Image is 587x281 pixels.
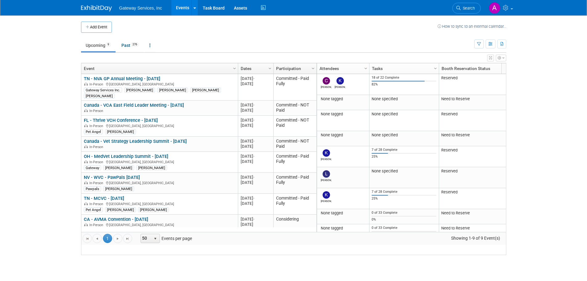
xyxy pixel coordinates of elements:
[231,63,238,72] a: Column Settings
[84,145,88,148] img: In-Person Event
[253,175,255,180] span: -
[84,93,115,98] div: [PERSON_NAME]
[84,82,88,85] img: In-Person Event
[372,97,436,101] div: None specified
[321,199,332,203] div: Kara Sustic
[372,112,436,117] div: None specified
[81,5,112,11] img: ExhibitDay
[372,190,436,194] div: 7 of 28 Complete
[439,146,535,167] td: Reserved
[335,85,345,89] div: Kara Sustic
[241,63,269,74] a: Dates
[106,42,111,47] span: 9
[267,66,272,71] span: Column Settings
[84,154,168,159] a: OH - MedVet Leadership Summit - [DATE]
[319,226,367,231] div: None tagged
[84,118,158,123] a: FL - Thrive VCH Conference - [DATE]
[273,194,316,215] td: Committed - Paid Fully
[241,76,271,81] div: [DATE]
[84,109,88,112] img: In-Person Event
[84,129,103,134] div: Pet Angel
[89,82,105,86] span: In-Person
[363,66,368,71] span: Column Settings
[336,77,344,85] img: Kara Sustic
[89,223,105,227] span: In-Person
[273,116,316,137] td: Committed - NOT Paid
[432,63,439,72] a: Column Settings
[105,207,136,212] div: [PERSON_NAME]
[84,202,88,205] img: In-Person Event
[84,181,88,184] img: In-Person Event
[372,155,436,159] div: 25%
[157,88,188,93] div: [PERSON_NAME]
[95,236,100,241] span: Go to the previous page
[439,110,535,131] td: Reserved
[439,131,535,146] td: Need to Reserve
[241,108,271,113] div: [DATE]
[273,101,316,116] td: Committed - NOT Paid
[253,76,255,81] span: -
[92,234,102,243] a: Go to the previous page
[123,234,132,243] a: Go to the last page
[319,211,367,216] div: None tagged
[461,6,475,10] span: Search
[89,145,105,149] span: In-Person
[103,186,134,191] div: [PERSON_NAME]
[439,167,535,188] td: Reserved
[84,81,235,87] div: [GEOGRAPHIC_DATA], [GEOGRAPHIC_DATA]
[84,76,160,81] a: TN - NVA GP Annual Meeting - [DATE]
[241,102,271,108] div: [DATE]
[320,63,365,74] a: Attendees
[445,234,506,242] span: Showing 1-9 of 9 Event(s)
[253,103,255,107] span: -
[372,148,436,152] div: 7 of 28 Complete
[273,74,316,101] td: Committed - Paid Fully
[323,170,330,178] img: Leah Mockridge
[319,112,367,117] div: None tagged
[439,224,535,239] td: Need to Reserve
[273,215,316,230] td: Considering
[84,124,88,127] img: In-Person Event
[84,123,235,128] div: [GEOGRAPHIC_DATA], [GEOGRAPHIC_DATA]
[372,63,435,74] a: Tasks
[267,63,273,72] a: Column Settings
[253,217,255,221] span: -
[84,207,103,212] div: Pet Angel
[321,85,332,89] div: Chris Nelson
[372,82,436,87] div: 82%
[310,63,316,72] a: Column Settings
[89,124,105,128] span: In-Person
[113,234,122,243] a: Go to the next page
[84,159,235,164] div: [GEOGRAPHIC_DATA], [GEOGRAPHIC_DATA]
[241,175,271,180] div: [DATE]
[84,88,122,93] div: Gateway Services Inc.
[362,63,369,72] a: Column Settings
[439,95,535,110] td: Need to Reserve
[241,222,271,227] div: [DATE]
[372,217,436,222] div: 0%
[323,191,330,199] img: Kara Sustic
[89,181,105,185] span: In-Person
[83,234,92,243] a: Go to the first page
[372,169,436,174] div: None specified
[372,133,436,138] div: None specified
[442,63,531,74] a: Booth Reservation Status
[84,222,235,227] div: [GEOGRAPHIC_DATA], [GEOGRAPHIC_DATA]
[439,74,535,95] td: Reserved
[124,88,155,93] div: [PERSON_NAME]
[84,175,140,180] a: NV - WVC - PawPals [DATE]
[241,138,271,144] div: [DATE]
[117,39,144,51] a: Past276
[452,3,481,14] a: Search
[89,109,105,113] span: In-Person
[141,234,151,243] span: 50
[84,201,235,206] div: [GEOGRAPHIC_DATA], [GEOGRAPHIC_DATA]
[241,123,271,128] div: [DATE]
[433,66,438,71] span: Column Settings
[372,76,436,80] div: 18 of 22 Complete
[489,2,500,14] img: Alyson Evans
[311,66,316,71] span: Column Settings
[323,149,330,157] img: Keith Ducharme
[276,63,312,74] a: Participation
[439,209,535,224] td: Need to Reserve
